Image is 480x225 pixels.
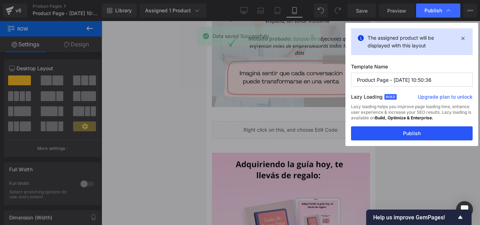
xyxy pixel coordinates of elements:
[368,34,456,49] p: The assigned product will be displayed with this layout
[373,214,456,221] span: Help us improve GemPages!
[351,64,473,73] label: Template Name
[373,213,465,221] button: Show survey - Help us improve GemPages!
[418,93,473,103] a: Upgrade plan to unlock
[351,104,473,126] div: Lazy loading helps you improve page loading time, enhance user experience & increase your SEO res...
[456,201,473,218] div: Open Intercom Messenger
[424,7,442,14] span: Publish
[351,92,383,104] label: Lazy Loading
[351,126,473,140] button: Publish
[375,115,433,120] strong: Build, Optimize & Enterprise.
[384,94,397,100] span: Build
